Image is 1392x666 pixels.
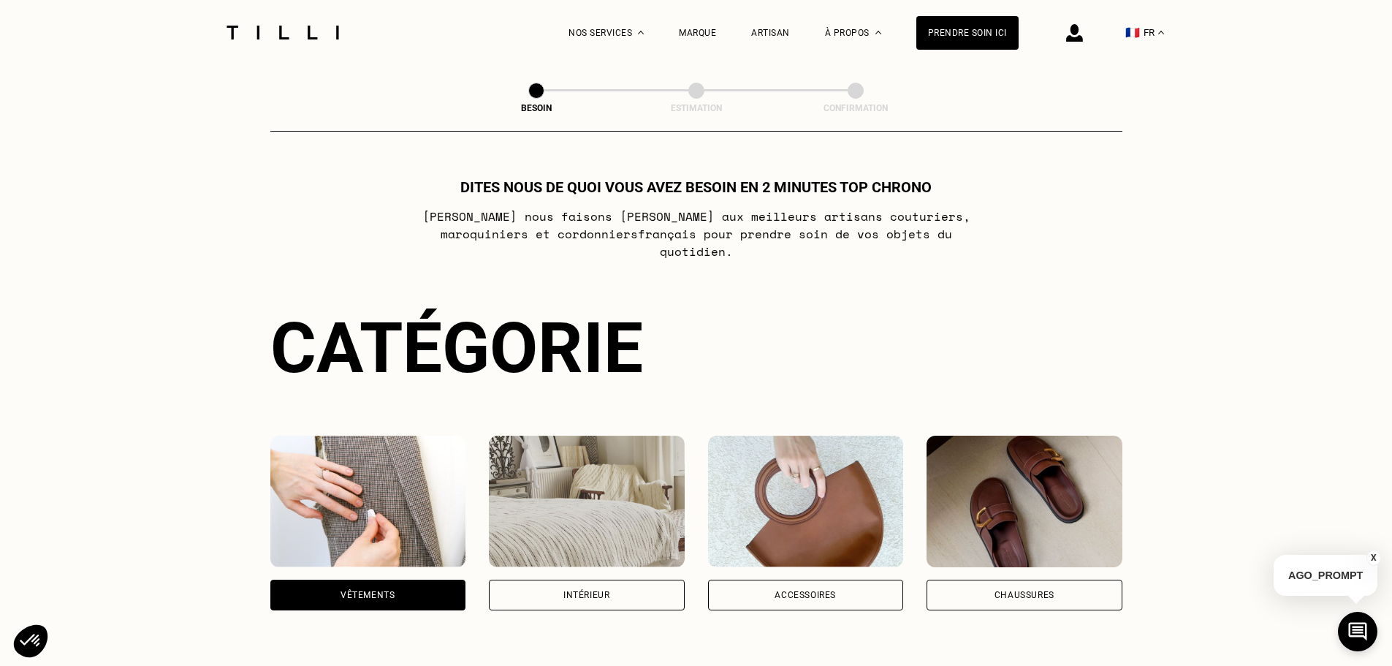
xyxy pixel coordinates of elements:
[708,436,904,567] img: Accessoires
[406,208,986,260] p: [PERSON_NAME] nous faisons [PERSON_NAME] aux meilleurs artisans couturiers , maroquiniers et cord...
[875,31,881,34] img: Menu déroulant à propos
[270,307,1122,389] div: Catégorie
[1125,26,1140,39] span: 🇫🇷
[775,591,836,599] div: Accessoires
[460,178,932,196] h1: Dites nous de quoi vous avez besoin en 2 minutes top chrono
[783,103,929,113] div: Confirmation
[927,436,1122,567] img: Chaussures
[638,31,644,34] img: Menu déroulant
[270,436,466,567] img: Vêtements
[1366,550,1381,566] button: X
[1158,31,1164,34] img: menu déroulant
[221,26,344,39] img: Logo du service de couturière Tilli
[563,591,609,599] div: Intérieur
[994,591,1054,599] div: Chaussures
[623,103,769,113] div: Estimation
[751,28,790,38] a: Artisan
[1066,24,1083,42] img: icône connexion
[679,28,716,38] a: Marque
[916,16,1019,50] a: Prendre soin ici
[463,103,609,113] div: Besoin
[1274,555,1377,596] p: AGO_PROMPT
[341,591,395,599] div: Vêtements
[489,436,685,567] img: Intérieur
